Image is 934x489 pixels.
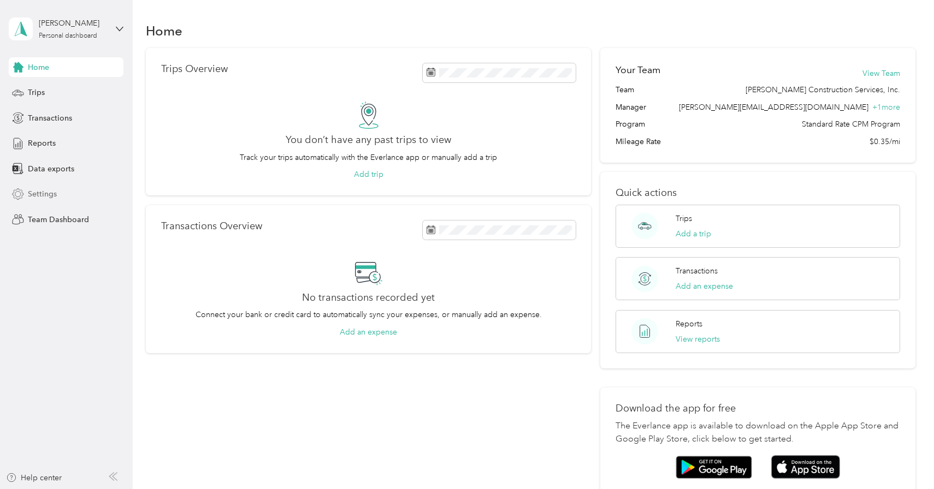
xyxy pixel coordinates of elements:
span: [PERSON_NAME][EMAIL_ADDRESS][DOMAIN_NAME] [679,103,868,112]
div: [PERSON_NAME] [39,17,107,29]
p: The Everlance app is available to download on the Apple App Store and Google Play Store, click be... [616,420,900,446]
span: Mileage Rate [616,136,661,147]
span: $0.35/mi [870,136,900,147]
h2: You don’t have any past trips to view [286,134,451,146]
span: [PERSON_NAME] Construction Services, Inc. [746,84,900,96]
span: Reports [28,138,56,149]
h1: Home [146,25,182,37]
button: Help center [6,472,62,484]
span: + 1 more [872,103,900,112]
button: Add a trip [676,228,711,240]
span: Team Dashboard [28,214,89,225]
span: Data exports [28,163,74,175]
h2: Your Team [616,63,660,77]
p: Reports [676,318,702,330]
p: Quick actions [616,187,900,199]
p: Track your trips automatically with the Everlance app or manually add a trip [240,152,497,163]
span: Settings [28,188,57,200]
p: Connect your bank or credit card to automatically sync your expenses, or manually add an expense. [196,309,542,320]
img: Google play [676,456,752,479]
p: Trips Overview [161,63,228,75]
h2: No transactions recorded yet [302,292,435,303]
span: Team [616,84,634,96]
span: Manager [616,102,646,113]
p: Transactions Overview [161,220,262,232]
p: Transactions [676,265,718,277]
p: Trips [676,213,692,224]
span: Standard Rate CPM Program [802,118,900,130]
button: View reports [676,333,720,345]
div: Personal dashboard [39,33,97,39]
button: Add an expense [676,281,733,292]
button: Add an expense [340,326,397,338]
span: Home [28,62,49,73]
iframe: Everlance-gr Chat Button Frame [873,428,934,489]
span: Transactions [28,112,72,124]
span: Program [616,118,645,130]
p: Download the app for free [616,403,900,414]
button: View Team [862,68,900,79]
button: Add trip [354,169,383,180]
span: Trips [28,87,45,98]
img: App store [771,455,840,479]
